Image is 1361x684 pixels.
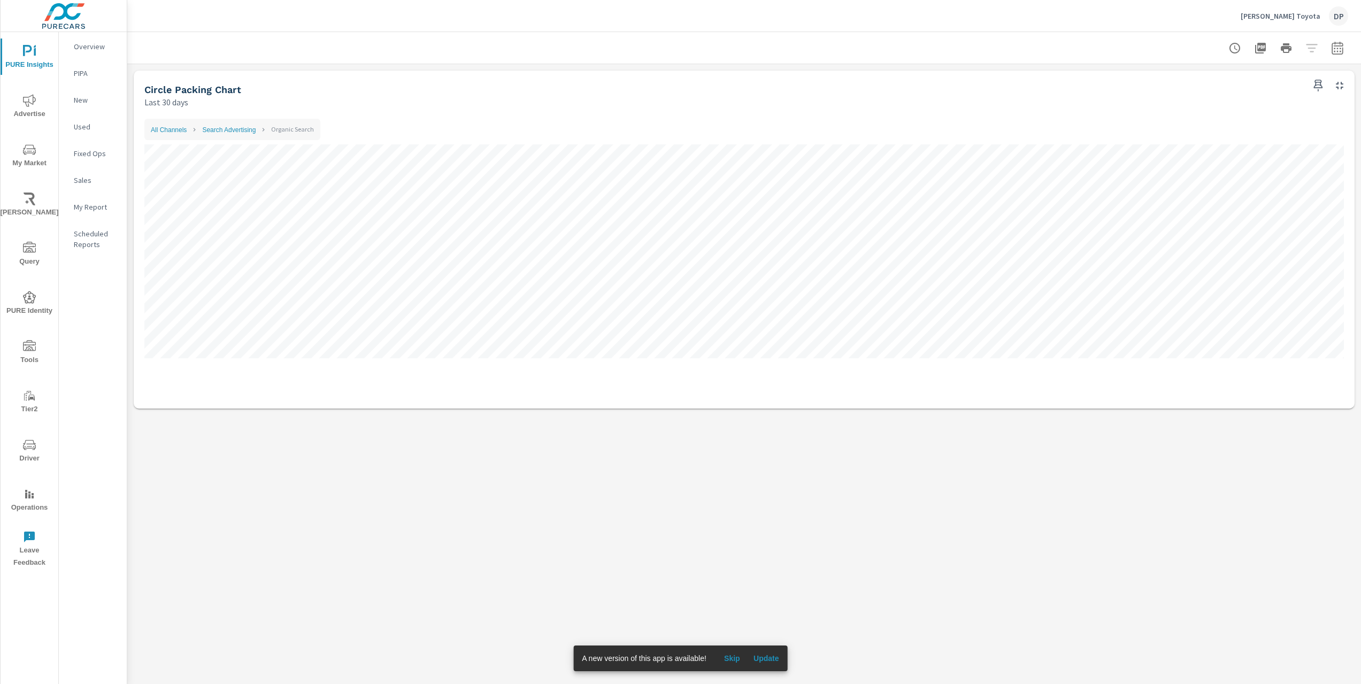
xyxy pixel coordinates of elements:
span: Skip [719,654,745,663]
p: Fixed Ops [74,148,118,159]
button: "Export Report to PDF" [1250,37,1271,59]
div: Overview [59,39,127,55]
p: [PERSON_NAME] Toyota [1241,11,1320,21]
span: A new version of this app is available! [582,654,706,663]
p: New [74,95,118,105]
button: Update [749,650,783,667]
span: Update [753,654,779,663]
div: Used [59,119,127,135]
p: PIPA [74,68,118,79]
span: Leave Feedback [4,531,55,569]
button: Skip [715,650,749,667]
button: Minimize Widget [1331,77,1348,94]
span: [PERSON_NAME] [4,193,55,219]
div: New [59,92,127,108]
a: All Channels [151,126,187,134]
div: Scheduled Reports [59,226,127,252]
p: My Report [74,202,118,212]
span: Query [4,242,55,268]
div: DP [1329,6,1348,26]
span: Save this to your personalized report [1310,77,1327,94]
div: Fixed Ops [59,145,127,162]
button: Print Report [1275,37,1297,59]
span: PURE Identity [4,291,55,317]
div: My Report [59,199,127,215]
p: Organic Search [271,125,314,134]
div: PIPA [59,65,127,81]
p: Sales [74,175,118,186]
p: Used [74,121,118,132]
div: Sales [59,172,127,188]
p: Overview [74,41,118,52]
div: nav menu [1,32,58,573]
span: Tools [4,340,55,366]
h5: Circle Packing Chart [144,84,241,95]
p: Last 30 days [144,96,188,109]
button: Select Date Range [1327,37,1348,59]
span: Operations [4,488,55,514]
span: PURE Insights [4,45,55,71]
a: Search Advertising [202,126,256,134]
span: Driver [4,439,55,465]
span: Advertise [4,94,55,120]
nav: chart navigation [144,119,320,140]
span: My Market [4,143,55,170]
span: Tier2 [4,389,55,416]
p: Scheduled Reports [74,228,118,250]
